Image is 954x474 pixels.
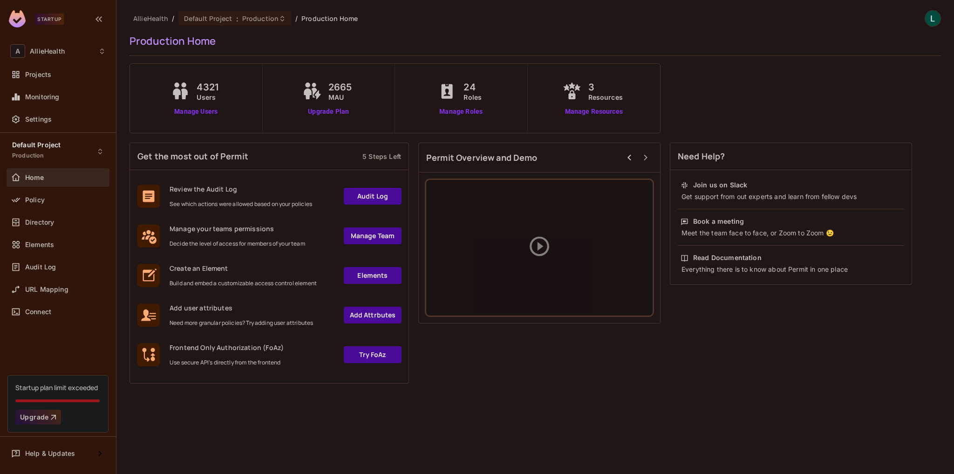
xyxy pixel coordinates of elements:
[170,319,313,327] span: Need more granular policies? Try adding user attributes
[344,267,402,284] a: Elements
[30,48,65,55] span: Workspace: AllieHealth
[15,410,61,425] button: Upgrade
[925,11,940,26] img: Luiz da Silva
[170,224,305,233] span: Manage your teams permissions
[588,80,623,94] span: 3
[184,14,232,23] span: Default Project
[693,217,744,226] div: Book a meeting
[197,92,218,102] span: Users
[12,152,44,159] span: Production
[693,180,747,190] div: Join us on Slack
[25,196,45,204] span: Policy
[328,92,352,102] span: MAU
[681,192,901,201] div: Get support from out experts and learn from fellow devs
[693,253,762,262] div: Read Documentation
[426,152,538,164] span: Permit Overview and Demo
[300,107,357,117] a: Upgrade Plan
[463,80,482,94] span: 24
[35,14,64,25] div: Startup
[295,14,298,23] li: /
[170,359,284,366] span: Use secure API's directly from the frontend
[25,174,44,181] span: Home
[25,116,52,123] span: Settings
[344,346,402,363] a: Try FoAz
[588,92,623,102] span: Resources
[170,185,312,193] span: Review the Audit Log
[436,107,486,117] a: Manage Roles
[170,240,305,247] span: Decide the level of access for members of your team
[678,151,725,162] span: Need Help?
[129,34,936,48] div: Production Home
[463,92,482,102] span: Roles
[344,307,402,323] a: Add Attrbutes
[133,14,168,23] span: the active workspace
[301,14,358,23] span: Production Home
[25,93,60,101] span: Monitoring
[681,265,901,274] div: Everything there is to know about Permit in one place
[172,14,174,23] li: /
[9,10,26,27] img: SReyMgAAAABJRU5ErkJggg==
[170,280,317,287] span: Build and embed a customizable access control element
[170,264,317,273] span: Create an Element
[344,188,402,205] a: Audit Log
[344,227,402,244] a: Manage Team
[25,286,68,293] span: URL Mapping
[560,107,627,117] a: Manage Resources
[12,141,61,149] span: Default Project
[137,151,248,162] span: Get the most out of Permit
[681,228,901,238] div: Meet the team face to face, or Zoom to Zoom 😉
[242,14,279,23] span: Production
[25,219,54,226] span: Directory
[10,44,25,58] span: A
[25,71,51,78] span: Projects
[170,303,313,312] span: Add user attributes
[170,200,312,208] span: See which actions were allowed based on your policies
[25,308,51,316] span: Connect
[197,80,218,94] span: 4321
[25,241,54,248] span: Elements
[170,343,284,352] span: Frontend Only Authorization (FoAz)
[362,152,401,161] div: 5 Steps Left
[236,15,239,22] span: :
[25,450,75,457] span: Help & Updates
[15,383,98,392] div: Startup plan limit exceeded
[328,80,352,94] span: 2665
[169,107,223,117] a: Manage Users
[25,263,56,271] span: Audit Log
